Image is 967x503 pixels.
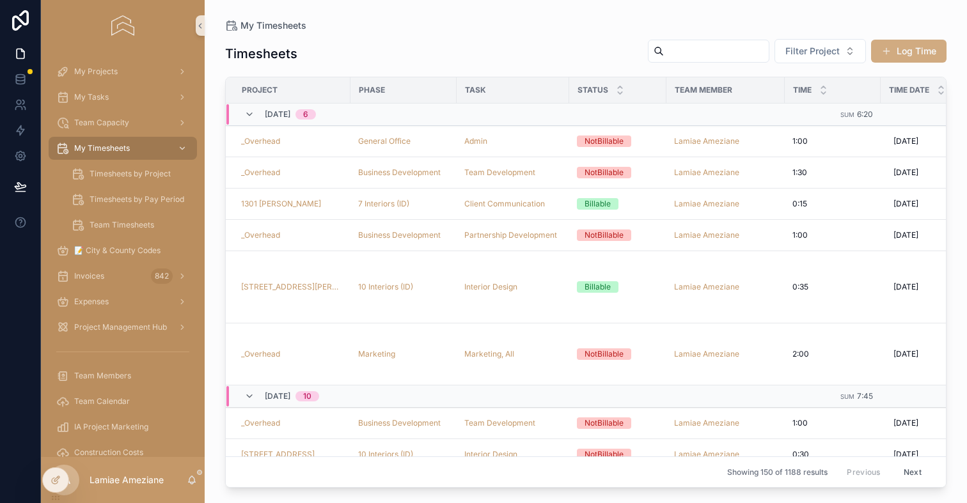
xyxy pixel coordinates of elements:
[49,137,197,160] a: My Timesheets
[585,135,624,147] div: NotBillable
[585,449,624,460] div: NotBillable
[151,268,173,284] div: 842
[674,282,777,292] a: Lamiae Ameziane
[358,199,449,209] a: 7 Interiors (ID)
[464,230,562,240] a: Partnership Development
[241,349,280,359] span: _Overhead
[49,290,197,313] a: Expenses
[792,349,809,359] span: 2:00
[793,85,812,95] span: Time
[464,167,535,178] span: Team Development
[464,282,562,292] a: Interior Design
[241,418,280,428] a: _Overhead
[675,85,732,95] span: Team Member
[359,85,385,95] span: Phase
[358,230,441,240] a: Business Development
[674,230,739,240] a: Lamiae Ameziane
[792,167,873,178] a: 1:30
[241,199,343,209] a: 1301 [PERSON_NAME]
[857,391,873,401] span: 7:45
[241,418,343,428] a: _Overhead
[585,198,611,210] div: Billable
[792,230,873,240] a: 1:00
[577,167,659,178] a: NotBillable
[464,449,517,460] a: Interior Design
[358,418,441,428] a: Business Development
[64,188,197,211] a: Timesheets by Pay Period
[358,136,449,146] a: General Office
[674,167,777,178] a: Lamiae Ameziane
[358,418,449,428] a: Business Development
[241,199,321,209] a: 1301 [PERSON_NAME]
[792,418,808,428] span: 1:00
[464,349,562,359] a: Marketing, All
[241,167,280,178] span: _Overhead
[674,199,777,209] a: Lamiae Ameziane
[49,239,197,262] a: 📝 City & County Codes
[464,167,562,178] a: Team Development
[792,230,808,240] span: 1:00
[74,371,131,381] span: Team Members
[674,282,739,292] a: Lamiae Ameziane
[464,418,562,428] a: Team Development
[358,282,413,292] a: 10 Interiors (ID)
[674,449,739,460] a: Lamiae Ameziane
[674,199,739,209] a: Lamiae Ameziane
[674,136,739,146] a: Lamiae Ameziane
[674,349,777,359] a: Lamiae Ameziane
[577,281,659,293] a: Billable
[74,245,161,256] span: 📝 City & County Codes
[49,390,197,413] a: Team Calendar
[893,449,918,460] span: [DATE]
[585,348,624,360] div: NotBillable
[893,167,918,178] span: [DATE]
[225,19,306,32] a: My Timesheets
[464,136,562,146] a: Admin
[358,282,449,292] a: 10 Interiors (ID)
[792,167,807,178] span: 1:30
[49,316,197,339] a: Project Management Hub
[49,441,197,464] a: Construction Costs
[674,230,777,240] a: Lamiae Ameziane
[90,194,184,205] span: Timesheets by Pay Period
[74,422,148,432] span: IA Project Marketing
[774,39,866,63] button: Select Button
[674,167,739,178] a: Lamiae Ameziane
[464,199,562,209] a: Client Communication
[358,136,411,146] span: General Office
[585,281,611,293] div: Billable
[90,169,171,179] span: Timesheets by Project
[577,135,659,147] a: NotBillable
[358,199,409,209] a: 7 Interiors (ID)
[674,418,777,428] a: Lamiae Ameziane
[464,349,514,359] span: Marketing, All
[74,271,104,281] span: Invoices
[893,282,918,292] span: [DATE]
[74,447,143,458] span: Construction Costs
[265,391,290,401] span: [DATE]
[303,109,308,120] div: 6
[792,449,809,460] span: 0:30
[464,230,557,240] a: Partnership Development
[358,449,413,460] span: 10 Interiors (ID)
[358,230,449,240] a: Business Development
[893,136,918,146] span: [DATE]
[241,136,343,146] a: _Overhead
[840,393,854,400] small: Sum
[792,199,807,209] span: 0:15
[242,85,278,95] span: Project
[577,348,659,360] a: NotBillable
[792,449,873,460] a: 0:30
[74,322,167,332] span: Project Management Hub
[792,199,873,209] a: 0:15
[49,265,197,288] a: Invoices842
[241,449,315,460] a: [STREET_ADDRESS]
[464,418,535,428] a: Team Development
